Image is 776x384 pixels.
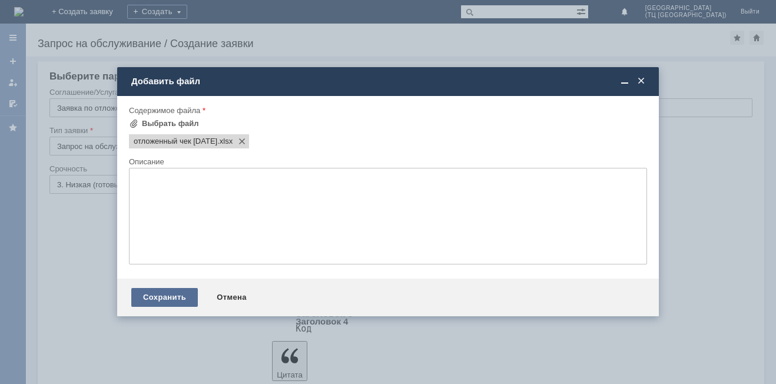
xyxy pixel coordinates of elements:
span: отложенный чек 06.09.2025.xlsx [217,137,233,146]
div: Содержимое файла [129,107,645,114]
div: Добавить файл [131,76,647,87]
div: Описание [129,158,645,165]
span: отложенный чек 06.09.2025.xlsx [134,137,217,146]
div: Добрый вечер! В программе есть отложенный чек, просьба удалить. [GEOGRAPHIC_DATA]. [5,5,172,33]
div: Выбрать файл [142,119,199,128]
span: Закрыть [635,76,647,87]
span: Свернуть (Ctrl + M) [619,76,631,87]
